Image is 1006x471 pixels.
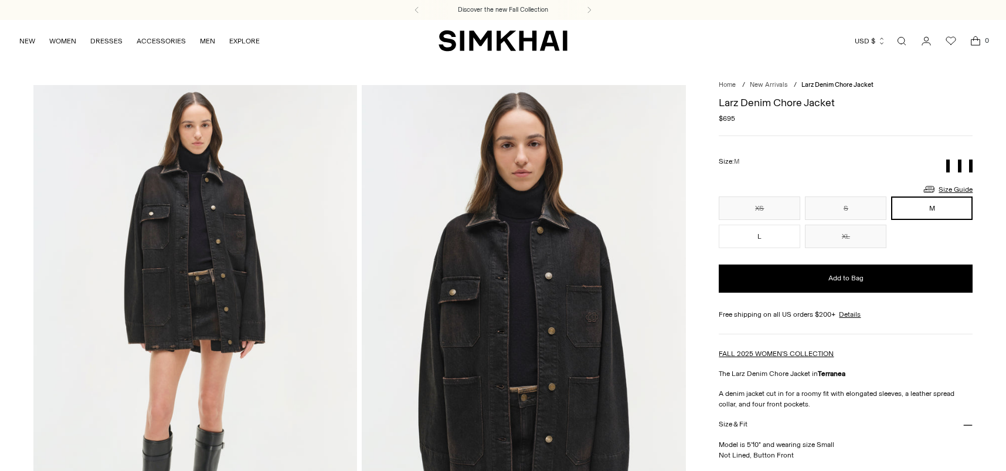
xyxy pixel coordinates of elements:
nav: breadcrumbs [719,80,973,90]
a: Home [719,81,736,89]
a: Discover the new Fall Collection [458,5,548,15]
button: USD $ [855,28,886,54]
a: DRESSES [90,28,123,54]
span: $695 [719,113,735,124]
p: Model is 5'10" and wearing size Small Not Lined, Button Front [719,439,973,460]
button: Size & Fit [719,409,973,439]
span: 0 [981,35,992,46]
button: L [719,225,800,248]
a: Go to the account page [915,29,938,53]
a: ACCESSORIES [137,28,186,54]
div: / [794,80,797,90]
button: S [805,196,886,220]
p: A denim jacket cut in for a roomy fit with elongated sleeves, a leather spread collar, and four f... [719,388,973,409]
a: EXPLORE [229,28,260,54]
h3: Size & Fit [719,421,747,428]
button: M [891,196,973,220]
a: NEW [19,28,35,54]
button: XL [805,225,886,248]
a: Size Guide [922,182,973,196]
h1: Larz Denim Chore Jacket [719,97,973,108]
span: M [734,158,739,165]
div: Free shipping on all US orders $200+ [719,309,973,320]
strong: Terranea [818,370,845,378]
a: FALL 2025 WOMEN'S COLLECTION [719,350,834,358]
a: Wishlist [939,29,963,53]
label: Size: [719,156,739,167]
button: Add to Bag [719,265,973,293]
a: WOMEN [49,28,76,54]
button: XS [719,196,800,220]
a: Open search modal [890,29,913,53]
p: The Larz Denim Chore Jacket in [719,368,973,379]
a: Details [839,309,861,320]
div: / [742,80,745,90]
span: Add to Bag [828,273,864,283]
span: Larz Denim Chore Jacket [801,81,874,89]
a: New Arrivals [750,81,787,89]
a: Open cart modal [964,29,987,53]
a: MEN [200,28,215,54]
a: SIMKHAI [439,29,567,52]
